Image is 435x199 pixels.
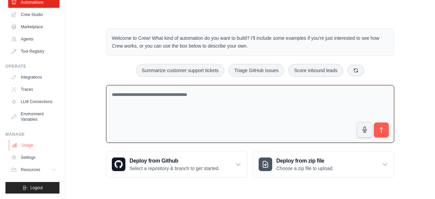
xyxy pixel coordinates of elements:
[288,64,343,77] button: Score inbound leads
[30,185,43,190] span: Logout
[8,9,59,20] a: Crew Studio
[8,164,59,175] button: Resources
[276,157,334,165] h3: Deploy from zip file
[8,84,59,95] a: Traces
[8,96,59,107] a: LLM Connections
[8,46,59,57] a: Tool Registry
[5,64,59,69] div: Operate
[8,21,59,32] a: Marketplace
[9,140,60,151] a: Usage
[129,165,220,172] p: Select a repository & branch to get started.
[5,182,59,194] button: Logout
[8,109,59,125] a: Environment Variables
[136,64,224,77] button: Summarize customer support tickets
[228,64,284,77] button: Triage GitHub issues
[129,157,220,165] h3: Deploy from Github
[112,34,388,50] p: Welcome to Crew! What kind of automation do you want to build? I'll include some examples if you'...
[8,152,59,163] a: Settings
[8,72,59,83] a: Integrations
[21,167,40,172] span: Resources
[8,34,59,45] a: Agents
[5,132,59,137] div: Manage
[401,166,435,199] iframe: Chat Widget
[276,165,334,172] p: Choose a zip file to upload.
